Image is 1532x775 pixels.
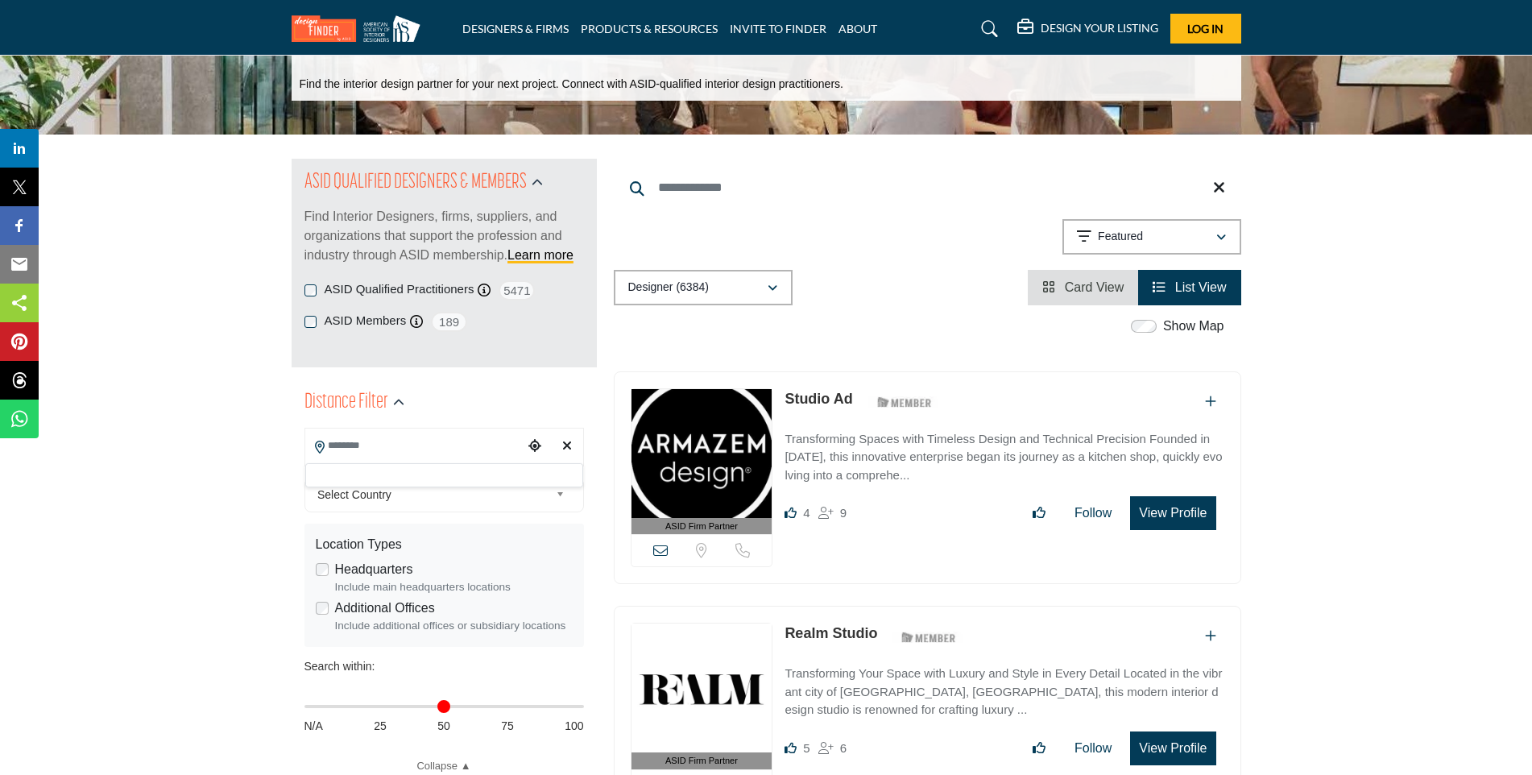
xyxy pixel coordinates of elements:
input: Search Keyword [614,168,1241,207]
button: Like listing [1022,732,1056,765]
div: Followers [818,739,847,758]
span: Card View [1065,280,1124,294]
input: Search Location [305,430,523,462]
img: ASID Members Badge Icon [868,392,941,412]
span: 6 [840,741,847,755]
div: Search within: [304,658,584,675]
p: Find the interior design partner for your next project. Connect with ASID-qualified interior desi... [300,77,843,93]
a: Learn more [507,248,573,262]
span: Select Country [317,485,549,504]
a: Transforming Spaces with Timeless Design and Technical Precision Founded in [DATE], this innovati... [785,421,1224,485]
span: 189 [431,312,467,332]
div: Choose your current location [523,429,547,464]
span: 25 [374,718,387,735]
h2: ASID QUALIFIED DESIGNERS & MEMBERS [304,168,527,197]
div: Include main headquarters locations [335,579,573,595]
p: Transforming Spaces with Timeless Design and Technical Precision Founded in [DATE], this innovati... [785,430,1224,485]
p: Studio Ad [785,388,852,410]
h2: Distance Filter [304,388,388,417]
span: 100 [565,718,583,735]
button: Like listing [1022,497,1056,529]
p: Realm Studio [785,623,877,644]
p: Designer (6384) [628,280,709,296]
a: Studio Ad [785,391,852,407]
li: Card View [1028,270,1138,305]
span: 4 [803,506,809,520]
span: 50 [437,718,450,735]
span: N/A [304,718,323,735]
a: ABOUT [838,22,877,35]
button: View Profile [1130,731,1215,765]
img: Site Logo [292,15,429,42]
a: Transforming Your Space with Luxury and Style in Every Detail Located in the vibrant city of [GEO... [785,655,1224,719]
span: 75 [501,718,514,735]
span: ASID Firm Partner [665,754,738,768]
p: Featured [1098,229,1143,245]
label: Headquarters [335,560,413,579]
a: Collapse ▲ [304,758,584,774]
img: ASID Members Badge Icon [892,627,965,647]
button: Log In [1170,14,1241,44]
label: ASID Qualified Practitioners [325,280,474,299]
span: List View [1175,280,1227,294]
label: ASID Members [325,312,407,330]
a: Add To List [1205,395,1216,408]
span: 5 [803,741,809,755]
img: Realm Studio [631,624,772,752]
div: Include additional offices or subsidiary locations [335,618,573,634]
a: Realm Studio [785,625,877,641]
div: Location Types [316,535,573,554]
a: ASID Firm Partner [631,624,772,769]
a: View List [1153,280,1226,294]
a: Search [966,16,1008,42]
li: List View [1138,270,1240,305]
a: PRODUCTS & RESOURCES [581,22,718,35]
button: Follow [1064,732,1122,765]
p: Transforming Your Space with Luxury and Style in Every Detail Located in the vibrant city of [GEO... [785,665,1224,719]
span: 9 [840,506,847,520]
span: ASID Firm Partner [665,520,738,533]
i: Likes [785,742,797,754]
span: Log In [1187,22,1224,35]
a: View Card [1042,280,1124,294]
a: ASID Firm Partner [631,389,772,535]
div: Followers [818,504,847,523]
p: Find Interior Designers, firms, suppliers, and organizations that support the profession and indu... [304,207,584,265]
button: Follow [1064,497,1122,529]
a: INVITE TO FINDER [730,22,826,35]
input: ASID Qualified Practitioners checkbox [304,284,317,296]
div: DESIGN YOUR LISTING [1017,19,1158,39]
span: 5471 [499,280,535,300]
a: Add To List [1205,629,1216,643]
img: Studio Ad [631,389,772,518]
button: Featured [1062,219,1241,255]
div: Search Location [305,463,583,487]
input: ASID Members checkbox [304,316,317,328]
i: Likes [785,507,797,519]
label: Show Map [1163,317,1224,336]
label: Additional Offices [335,599,435,618]
h5: DESIGN YOUR LISTING [1041,21,1158,35]
a: DESIGNERS & FIRMS [462,22,569,35]
button: Designer (6384) [614,270,793,305]
button: View Profile [1130,496,1215,530]
div: Clear search location [555,429,579,464]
